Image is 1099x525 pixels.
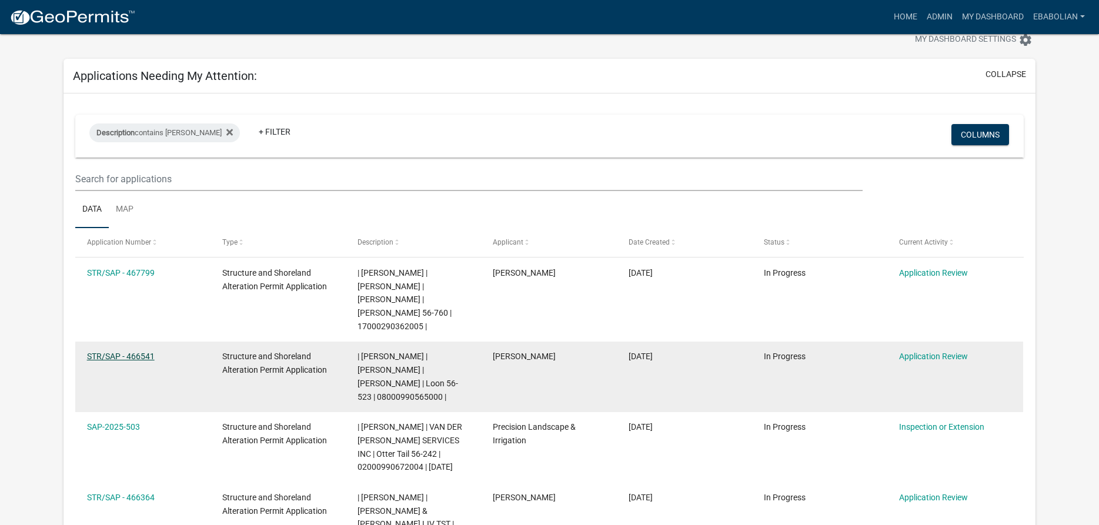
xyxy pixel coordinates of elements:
[629,422,653,432] span: 08/19/2025
[222,268,327,291] span: Structure and Shoreland Alteration Permit Application
[1028,6,1090,28] a: ebabolian
[222,493,327,516] span: Structure and Shoreland Alteration Permit Application
[764,352,806,361] span: In Progress
[73,69,257,83] h5: Applications Needing My Attention:
[358,352,458,401] span: | Eric Babolian | RICHARD T VETTER | SHARMAE M VETTER | Loon 56-523 | 08000990565000 |
[493,493,556,502] span: Matt S Hoen
[629,352,653,361] span: 08/20/2025
[75,191,109,229] a: Data
[1018,33,1033,47] i: settings
[222,352,327,374] span: Structure and Shoreland Alteration Permit Application
[75,228,211,256] datatable-header-cell: Application Number
[482,228,617,256] datatable-header-cell: Applicant
[222,422,327,445] span: Structure and Shoreland Alteration Permit Application
[753,228,888,256] datatable-header-cell: Status
[87,422,140,432] a: SAP-2025-503
[629,238,670,246] span: Date Created
[493,238,523,246] span: Applicant
[764,422,806,432] span: In Progress
[346,228,482,256] datatable-header-cell: Description
[899,268,968,277] a: Application Review
[986,68,1026,81] button: collapse
[629,268,653,277] span: 08/22/2025
[951,124,1009,145] button: Columns
[75,167,862,191] input: Search for applications
[957,6,1028,28] a: My Dashboard
[109,191,141,229] a: Map
[906,28,1042,51] button: My Dashboard Settingssettings
[888,228,1023,256] datatable-header-cell: Current Activity
[899,493,968,502] a: Application Review
[493,352,556,361] span: Randy Halvorson
[764,268,806,277] span: In Progress
[899,422,984,432] a: Inspection or Extension
[764,238,784,246] span: Status
[617,228,753,256] datatable-header-cell: Date Created
[922,6,957,28] a: Admin
[211,228,346,256] datatable-header-cell: Type
[899,238,948,246] span: Current Activity
[222,238,238,246] span: Type
[899,352,968,361] a: Application Review
[358,422,462,472] span: | Eric Babolian | VAN DER WEIDE SERVICES INC | Otter Tail 56-242 | 02000990672004 | 08/21/2026
[764,493,806,502] span: In Progress
[96,128,135,137] span: Description
[87,493,155,502] a: STR/SAP - 466364
[87,238,151,246] span: Application Number
[87,352,155,361] a: STR/SAP - 466541
[915,33,1016,47] span: My Dashboard Settings
[89,123,240,142] div: contains [PERSON_NAME]
[493,422,576,445] span: Precision Landscape & Irrigation
[249,121,300,142] a: + Filter
[629,493,653,502] span: 08/19/2025
[358,268,452,331] span: | Eric Babolian | GLORIA NICKLAY | RICHARD NICKLAY | Lizzie 56-760 | 17000290362005 |
[358,238,393,246] span: Description
[87,268,155,277] a: STR/SAP - 467799
[889,6,922,28] a: Home
[493,268,556,277] span: Jessie Leabo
